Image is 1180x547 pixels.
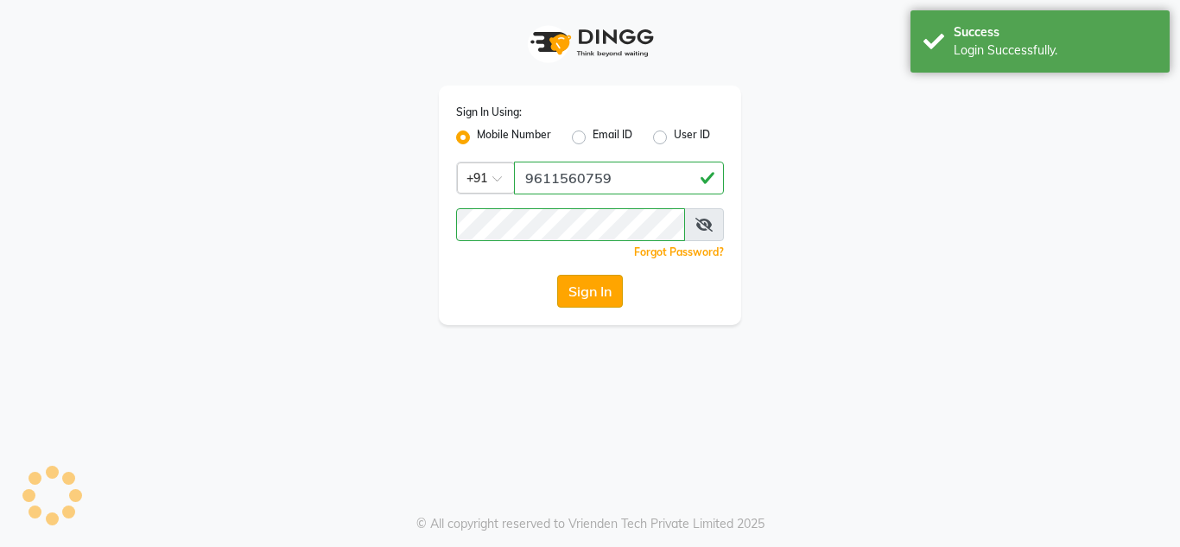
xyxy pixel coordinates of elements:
div: Success [954,23,1157,41]
button: Sign In [557,275,623,308]
label: Sign In Using: [456,105,522,120]
img: logo1.svg [521,17,659,68]
label: User ID [674,127,710,148]
input: Username [456,208,685,241]
div: Login Successfully. [954,41,1157,60]
label: Mobile Number [477,127,551,148]
input: Username [514,162,724,194]
a: Forgot Password? [634,245,724,258]
label: Email ID [593,127,632,148]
